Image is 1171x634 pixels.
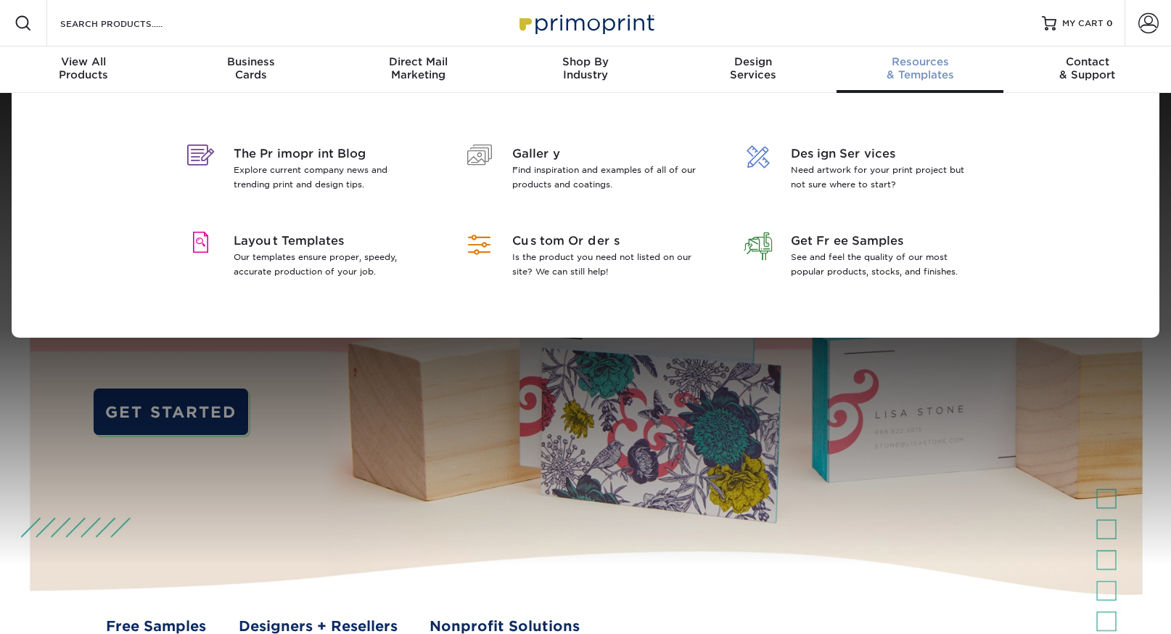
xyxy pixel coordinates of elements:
a: Layout Templates Our templates ensure proper, speedy, accurate production of your job. [178,215,435,302]
p: Find inspiration and examples of all of our products and coatings. [512,163,700,192]
span: Gallery [512,145,700,163]
a: Resources& Templates [837,46,1004,93]
span: Shop By [502,55,670,68]
div: Industry [502,55,670,81]
input: SEARCH PRODUCTS..... [59,15,200,32]
a: The Primoprint Blog Explore current company news and trending print and design tips. [178,128,435,215]
p: Explore current company news and trending print and design tips. [234,163,422,192]
span: 0 [1106,18,1113,28]
a: BusinessCards [168,46,335,93]
p: Is the product you need not listed on our site? We can still help! [512,250,700,279]
a: Shop ByIndustry [502,46,670,93]
span: Design Services [791,145,979,163]
span: Layout Templates [234,232,422,250]
span: Direct Mail [334,55,502,68]
a: DesignServices [669,46,837,93]
p: Need artwork for your print project but not sure where to start? [791,163,979,192]
img: Primoprint [513,7,658,38]
a: Contact& Support [1003,46,1171,93]
span: MY CART [1062,17,1104,30]
p: See and feel the quality of our most popular products, stocks, and finishes. [791,250,979,279]
span: Resources [837,55,1004,68]
p: Our templates ensure proper, speedy, accurate production of your job. [234,250,422,279]
a: Custom Orders Is the product you need not listed on our site? We can still help! [457,215,714,302]
span: Get Free Samples [791,232,979,250]
span: Custom Orders [512,232,700,250]
a: Gallery Find inspiration and examples of all of our products and coatings. [457,128,714,215]
span: Business [168,55,335,68]
div: Cards [168,55,335,81]
span: Contact [1003,55,1171,68]
span: The Primoprint Blog [234,145,422,163]
div: & Support [1003,55,1171,81]
a: Direct MailMarketing [334,46,502,93]
div: & Templates [837,55,1004,81]
span: Design [669,55,837,68]
div: Services [669,55,837,81]
a: Design Services Need artwork for your print project but not sure where to start? [736,128,993,215]
a: Get Free Samples See and feel the quality of our most popular products, stocks, and finishes. [736,215,993,302]
div: Marketing [334,55,502,81]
